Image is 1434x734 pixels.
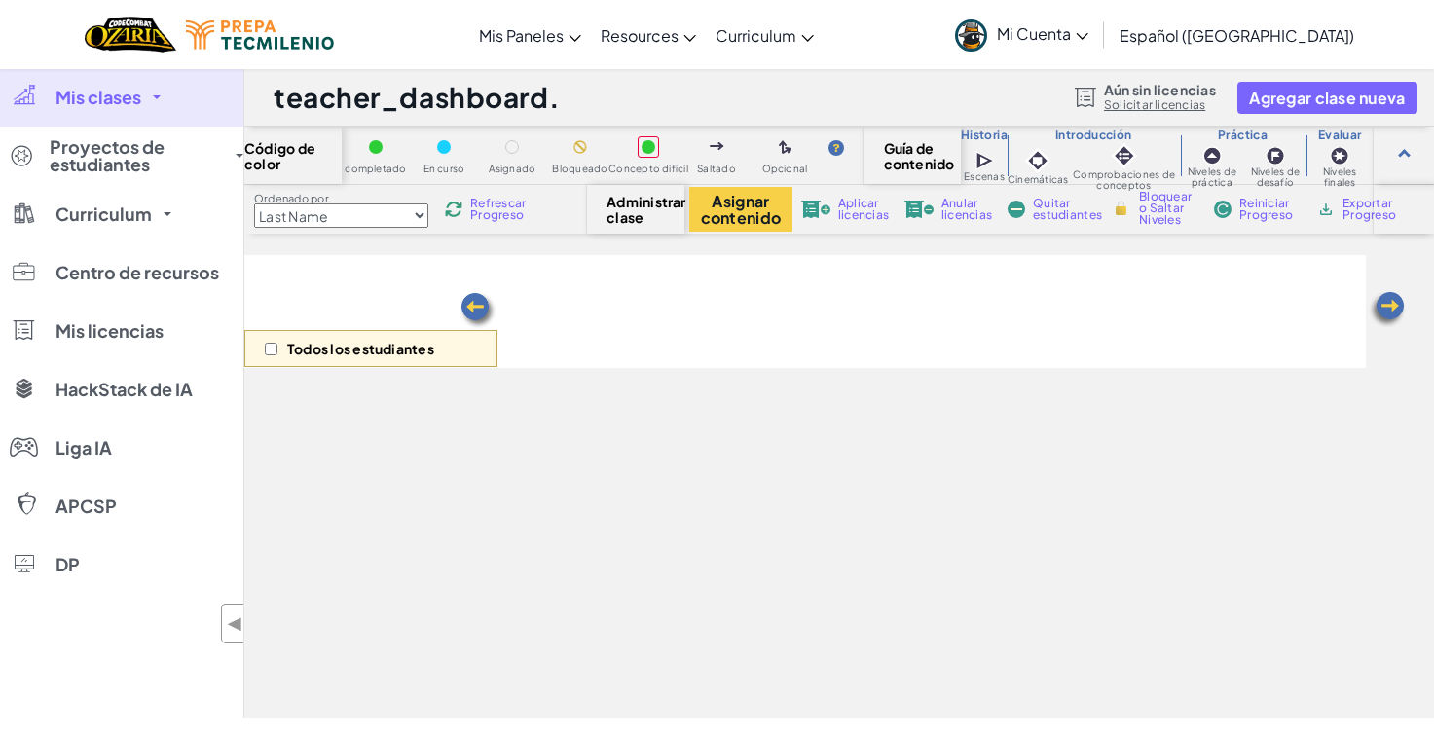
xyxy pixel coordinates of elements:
[274,79,560,116] h1: teacher_dashboard.
[1110,9,1364,61] a: Español ([GEOGRAPHIC_DATA])
[1180,166,1245,188] span: Niveles de práctica
[1239,198,1300,221] span: Reiniciar Progreso
[479,25,564,46] span: Mis Paneles
[975,150,996,171] img: IconCutscene.svg
[1214,201,1232,218] img: IconReset.svg
[469,9,591,61] a: Mis Paneles
[1317,201,1335,218] img: IconArchive.svg
[50,138,224,173] span: Proyectos de estudiantes
[1368,290,1407,329] img: Arrow_Left.png
[1120,25,1354,46] span: Español ([GEOGRAPHIC_DATA])
[1180,128,1306,143] h3: Práctica
[608,164,688,174] span: Concepto difícil
[1306,166,1374,188] span: Niveles finales
[470,198,531,221] span: Refrescar Progreso
[1202,146,1222,165] img: IconPracticeLevel.svg
[55,322,164,340] span: Mis licencias
[254,191,428,206] label: Ordenado por
[1104,82,1216,97] span: Aún sin licencias
[801,201,830,218] img: IconLicenseApply.svg
[1330,146,1349,165] img: IconCapstoneLevel.svg
[55,89,141,106] span: Mis clases
[884,140,941,171] span: Guía de contenido
[55,205,152,223] span: Curriculum
[85,15,175,55] a: Ozaria by CodeCombat logo
[1111,200,1131,217] img: IconLock.svg
[1237,82,1416,114] button: Agregar clase nueva
[762,164,808,174] span: Opcional
[55,439,112,457] span: Liga IA
[55,264,219,281] span: Centro de recursos
[1008,174,1069,185] span: Cinemáticas
[1104,97,1216,113] a: Solicitar licencias
[489,164,536,174] span: Asignado
[186,20,334,50] img: Tecmilenio logo
[838,198,889,221] span: Aplicar licencias
[1111,142,1138,169] img: IconInteractive.svg
[710,142,724,150] img: IconSkippedLevel.svg
[591,9,706,61] a: Resources
[904,201,934,218] img: IconLicenseRevoke.svg
[607,194,664,225] span: Administrar clase
[697,164,736,174] span: Saltado
[997,23,1088,44] span: Mi Cuenta
[1008,201,1025,218] img: IconRemoveStudents.svg
[445,201,462,218] img: IconReload.svg
[345,164,406,174] span: completado
[1008,128,1180,143] h3: Introducción
[1266,146,1285,165] img: IconChallengeLevel.svg
[244,140,342,171] span: Código de color
[961,128,1008,143] h3: Historia
[85,15,175,55] img: Home
[601,25,679,46] span: Resources
[955,19,987,52] img: avatar
[1033,198,1102,221] span: Quitar estudiantes
[552,164,607,174] span: Bloqueado
[55,381,193,398] span: HackStack de IA
[1024,147,1051,174] img: IconCinematic.svg
[227,609,243,638] span: ◀
[1244,166,1305,188] span: Niveles de desafío
[941,198,992,221] span: Anular licencias
[1306,128,1374,143] h3: Evaluar
[459,291,497,330] img: Arrow_Left.png
[779,140,791,156] img: IconOptionalLevel.svg
[1139,191,1196,226] span: Bloquear o Saltar Niveles
[1342,198,1403,221] span: Exportar Progreso
[706,9,824,61] a: Curriculum
[716,25,796,46] span: Curriculum
[287,341,434,356] p: Todos los estudiantes
[945,4,1098,65] a: Mi Cuenta
[689,187,792,232] button: Asignar contenido
[1069,169,1180,191] span: Comprobaciones de conceptos
[828,140,844,156] img: IconHint.svg
[964,171,1005,182] span: Escenas
[423,164,465,174] span: En curso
